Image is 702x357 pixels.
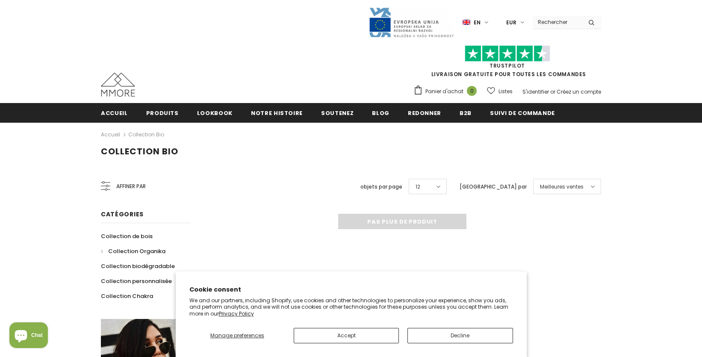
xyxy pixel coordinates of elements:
[197,109,233,117] span: Lookbook
[490,62,525,69] a: TrustPilot
[465,45,550,62] img: Faites confiance aux étoiles pilotes
[189,328,286,343] button: Manage preferences
[251,103,303,122] a: Notre histoire
[550,88,555,95] span: or
[425,87,463,96] span: Panier d'achat
[460,103,472,122] a: B2B
[460,109,472,117] span: B2B
[413,49,601,78] span: LIVRAISON GRATUITE POUR TOUTES LES COMMANDES
[506,18,516,27] span: EUR
[413,85,481,98] a: Panier d'achat 0
[101,277,172,285] span: Collection personnalisée
[360,183,402,191] label: objets par page
[101,103,128,122] a: Accueil
[101,210,144,218] span: Catégories
[372,103,389,122] a: Blog
[369,7,454,38] img: Javni Razpis
[101,292,153,300] span: Collection Chakra
[108,247,165,255] span: Collection Organika
[101,73,135,97] img: Cas MMORE
[408,103,441,122] a: Redonner
[522,88,549,95] a: S'identifier
[557,88,601,95] a: Créez un compte
[210,332,264,339] span: Manage preferences
[101,145,178,157] span: Collection Bio
[533,16,582,28] input: Search Site
[101,229,153,244] a: Collection de bois
[369,18,454,26] a: Javni Razpis
[408,109,441,117] span: Redonner
[498,87,513,96] span: Listes
[372,109,389,117] span: Blog
[189,285,513,294] h2: Cookie consent
[101,289,153,304] a: Collection Chakra
[321,109,354,117] span: soutenez
[7,322,50,350] inbox-online-store-chat: Shopify online store chat
[490,109,555,117] span: Suivi de commande
[407,328,513,343] button: Decline
[101,109,128,117] span: Accueil
[189,297,513,317] p: We and our partners, including Shopify, use cookies and other technologies to personalize your ex...
[101,130,120,140] a: Accueil
[146,103,179,122] a: Produits
[101,262,175,270] span: Collection biodégradable
[101,274,172,289] a: Collection personnalisée
[490,103,555,122] a: Suivi de commande
[474,18,481,27] span: en
[460,183,527,191] label: [GEOGRAPHIC_DATA] par
[251,109,303,117] span: Notre histoire
[146,109,179,117] span: Produits
[116,182,146,191] span: Affiner par
[101,244,165,259] a: Collection Organika
[128,131,164,138] a: Collection Bio
[101,232,153,240] span: Collection de bois
[487,84,513,99] a: Listes
[197,103,233,122] a: Lookbook
[540,183,584,191] span: Meilleures ventes
[463,19,470,26] img: i-lang-1.png
[321,103,354,122] a: soutenez
[101,259,175,274] a: Collection biodégradable
[294,328,399,343] button: Accept
[416,183,420,191] span: 12
[467,86,477,96] span: 0
[219,310,254,317] a: Privacy Policy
